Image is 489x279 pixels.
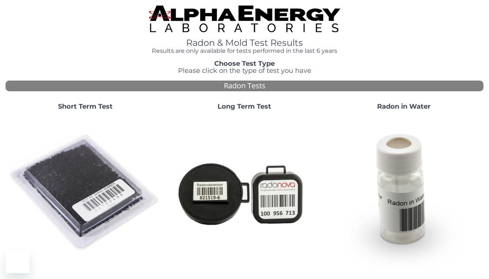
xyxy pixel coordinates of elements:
[377,102,431,110] strong: Radon in Water
[327,116,481,269] img: RadoninWater.jpg
[8,116,162,269] img: ShortTerm.jpg
[149,38,340,48] h1: Radon & Mold Test Results
[168,116,321,269] img: Radtrak2vsRadtrak3.jpg
[214,59,275,68] strong: Choose Test Type
[149,6,340,32] img: TightCrop.jpg
[58,102,113,110] strong: Short Term Test
[149,48,340,54] h4: Results are only available for tests performed in the last 6 years
[6,249,30,273] iframe: Button to launch messaging window
[6,81,483,91] div: Radon Tests
[178,67,311,75] span: Please click on the type of test you have
[218,102,271,110] strong: Long Term Test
